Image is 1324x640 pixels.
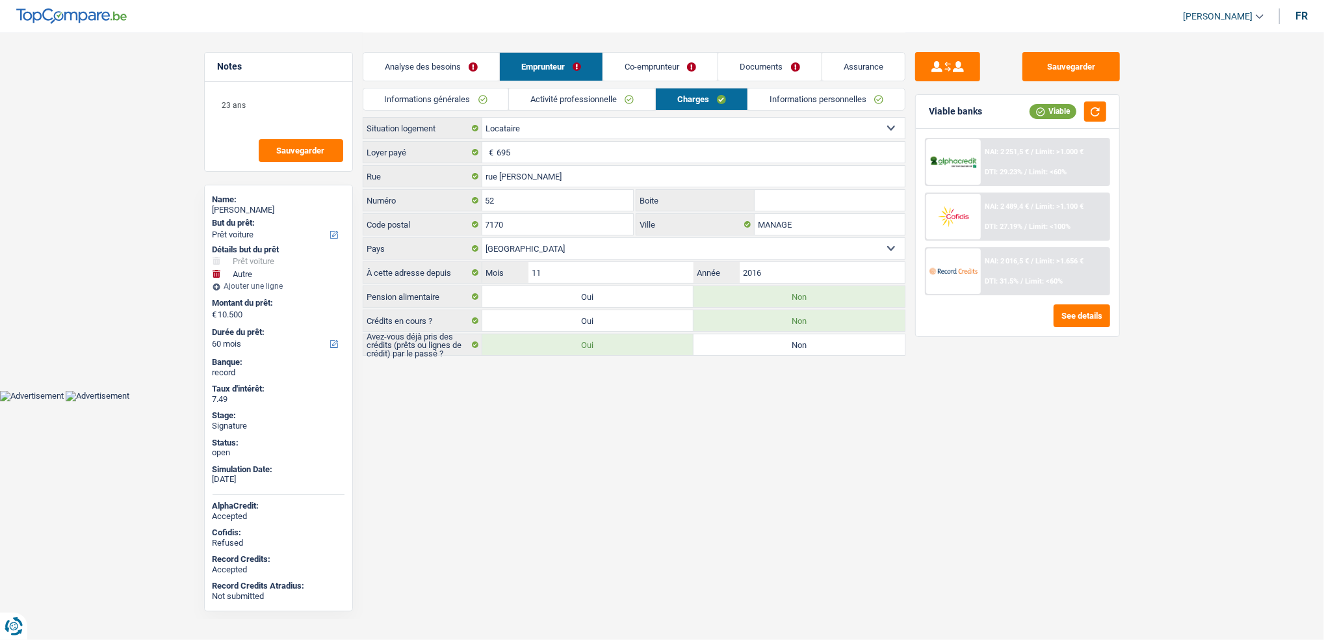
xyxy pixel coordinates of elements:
div: Not submitted [213,591,344,602]
div: Cofidis: [213,527,344,538]
img: TopCompare Logo [16,8,127,24]
label: Non [694,310,905,331]
label: Situation logement [363,118,482,139]
span: / [1031,148,1033,156]
div: Taux d'intérêt: [213,384,344,394]
div: Détails but du prêt [213,245,344,255]
label: Avez-vous déjà pris des crédits (prêts ou lignes de crédit) par le passé ? [363,334,482,355]
span: NAI: 2 251,5 € [985,148,1029,156]
a: Analyse des besoins [363,53,499,81]
a: Documents [718,53,821,81]
div: Stage: [213,410,344,421]
a: Informations personnelles [748,88,905,110]
span: € [482,142,497,163]
label: Mois [482,262,528,283]
span: Limit: >1.000 € [1035,148,1084,156]
div: Record Credits Atradius: [213,581,344,591]
button: See details [1054,304,1110,327]
label: Oui [482,310,694,331]
div: Ajouter une ligne [213,282,344,291]
span: / [1024,168,1027,176]
label: Pension alimentaire [363,286,482,307]
div: [DATE] [213,474,344,485]
div: 7.49 [213,394,344,405]
label: Crédits en cours ? [363,310,482,331]
label: Oui [482,286,694,307]
label: À cette adresse depuis [363,262,482,283]
span: / [1031,202,1033,211]
a: [PERSON_NAME] [1173,6,1264,27]
span: / [1031,257,1033,265]
a: Assurance [822,53,905,81]
label: Loyer payé [363,142,482,163]
div: [PERSON_NAME] [213,205,344,215]
label: Oui [482,334,694,355]
label: Rue [363,166,482,187]
div: record [213,367,344,378]
div: Viable [1030,104,1076,118]
span: DTI: 27.19% [985,222,1022,231]
button: Sauvegarder [1022,52,1120,81]
div: Viable banks [929,106,982,117]
div: Accepted [213,511,344,522]
div: Name: [213,194,344,205]
span: DTI: 31.5% [985,277,1019,286]
label: Ville [636,214,755,235]
label: Non [694,334,905,355]
a: Charges [656,88,747,110]
span: NAI: 2 016,5 € [985,257,1029,265]
label: Code postal [363,214,482,235]
span: DTI: 29.23% [985,168,1022,176]
img: Cofidis [929,204,978,228]
span: Sauvegarder [277,146,325,155]
div: Signature [213,421,344,431]
label: Non [694,286,905,307]
a: Emprunteur [500,53,603,81]
a: Activité professionnelle [509,88,655,110]
label: Numéro [363,190,482,211]
input: MM [528,262,693,283]
label: Durée du prêt: [213,327,342,338]
label: Année [694,262,740,283]
span: / [1024,222,1027,231]
span: Limit: <60% [1025,277,1063,286]
img: Advertisement [66,391,129,401]
label: Boite [636,190,755,211]
button: Sauvegarder [259,139,343,162]
div: Accepted [213,565,344,575]
span: [PERSON_NAME] [1183,11,1253,22]
span: NAI: 2 489,4 € [985,202,1029,211]
div: AlphaCredit: [213,501,344,511]
div: Banque: [213,357,344,367]
span: Limit: <100% [1029,222,1071,231]
span: € [213,310,217,320]
a: Informations générales [363,88,509,110]
img: Record Credits [929,259,978,283]
span: Limit: >1.656 € [1035,257,1084,265]
h5: Notes [218,61,339,72]
img: AlphaCredit [929,155,978,170]
div: fr [1295,10,1308,22]
a: Co-emprunteur [603,53,718,81]
span: Limit: >1.100 € [1035,202,1084,211]
div: Refused [213,538,344,548]
label: Pays [363,238,482,259]
div: open [213,447,344,458]
div: Status: [213,438,344,448]
div: Simulation Date: [213,464,344,475]
label: Montant du prêt: [213,298,342,308]
input: AAAA [740,262,904,283]
label: But du prêt: [213,218,342,228]
div: Record Credits: [213,554,344,565]
span: Limit: <60% [1029,168,1067,176]
span: / [1020,277,1023,286]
